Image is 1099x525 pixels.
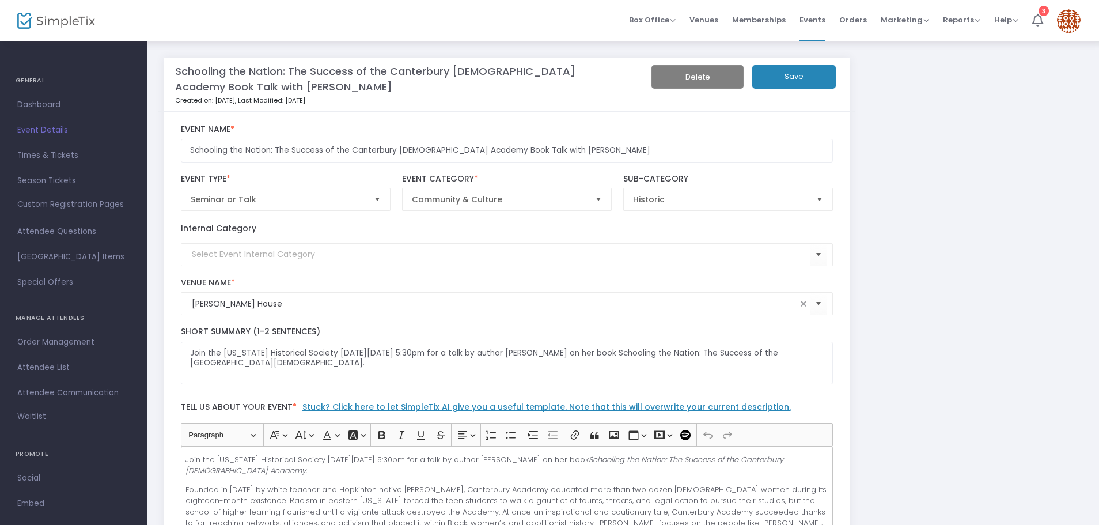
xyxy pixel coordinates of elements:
button: Select [810,292,827,316]
span: Paragraph [188,428,248,442]
button: Delete [651,65,744,89]
button: Select [369,188,385,210]
input: Select Venue [192,298,797,310]
span: Waitlist [17,411,46,422]
span: Dashboard [17,97,130,112]
p: Join the [US_STATE] Historical Society [DATE][DATE] 5:30pm for a talk by author [PERSON_NAME] on ... [185,454,828,477]
h4: MANAGE ATTENDEES [16,307,131,330]
span: , Last Modified: [DATE] [235,96,305,105]
m-panel-title: Schooling the Nation: The Success of the Canterbury [DEMOGRAPHIC_DATA] Academy Book Talk with [PE... [175,63,617,95]
a: Stuck? Click here to let SimpleTix AI give you a useful template. Note that this will overwrite y... [302,401,791,413]
button: Select [812,188,828,210]
span: Custom Registration Pages [17,199,124,210]
span: Reports [943,14,980,25]
span: Season Tickets [17,173,130,188]
span: Help [994,14,1018,25]
span: Short Summary (1-2 Sentences) [181,326,320,337]
span: Order Management [17,335,130,350]
i: Schooling the Nation: The Success of the Canterbury [DEMOGRAPHIC_DATA] Academy. [185,454,783,477]
span: Orders [839,5,867,35]
span: Memberships [732,5,786,35]
div: Editor toolbar [181,423,833,446]
label: Event Type [181,174,391,184]
p: Created on: [DATE] [175,96,617,105]
span: Embed [17,496,130,511]
span: Attendee Questions [17,224,130,239]
span: Community & Culture [412,194,586,205]
label: Venue Name [181,278,833,288]
label: Event Name [181,124,833,135]
span: Events [799,5,825,35]
div: 3 [1039,6,1049,16]
span: [GEOGRAPHIC_DATA] Items [17,250,130,265]
label: Sub-Category [623,174,833,184]
input: Select Event Internal Category [192,248,811,260]
span: Special Offers [17,275,130,290]
span: Box Office [629,14,676,25]
span: Event Details [17,123,130,138]
h4: GENERAL [16,69,131,92]
button: Save [752,65,836,89]
button: Select [810,243,827,266]
label: Internal Category [181,222,256,235]
span: Historic [633,194,808,205]
span: Attendee Communication [17,386,130,401]
label: Event Category [402,174,612,184]
span: Times & Tickets [17,148,130,163]
span: Social [17,471,130,486]
label: Tell us about your event [175,396,839,423]
span: Attendee List [17,360,130,375]
h4: PROMOTE [16,443,131,466]
span: Seminar or Talk [191,194,365,205]
span: clear [797,297,810,311]
button: Paragraph [183,426,261,444]
span: Marketing [881,14,929,25]
input: Enter Event Name [181,139,833,163]
span: Venues [689,5,718,35]
button: Select [590,188,607,210]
